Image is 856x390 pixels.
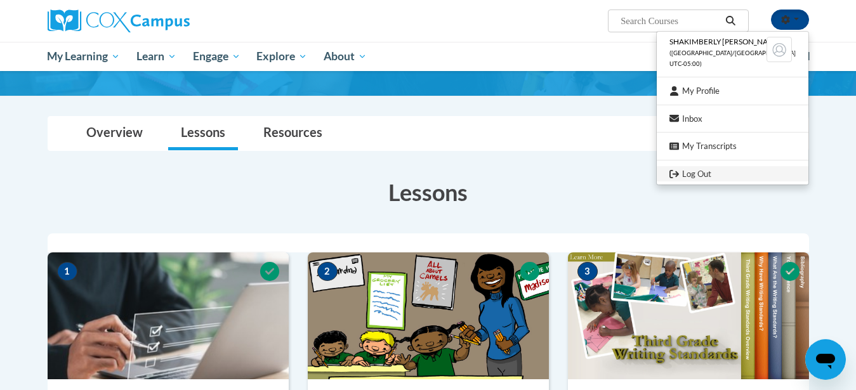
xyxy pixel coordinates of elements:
[48,252,289,379] img: Course Image
[315,42,375,71] a: About
[657,111,808,127] a: Inbox
[308,252,549,379] img: Course Image
[193,49,240,64] span: Engage
[57,262,77,281] span: 1
[256,49,307,64] span: Explore
[657,83,808,99] a: My Profile
[128,42,185,71] a: Learn
[48,10,289,32] a: Cox Campus
[657,138,808,154] a: My Transcripts
[74,117,155,150] a: Overview
[657,166,808,182] a: Logout
[577,262,598,281] span: 3
[669,37,782,46] span: Shakimberly [PERSON_NAME]
[185,42,249,71] a: Engage
[47,49,120,64] span: My Learning
[771,10,809,30] button: Account Settings
[136,49,176,64] span: Learn
[29,42,828,71] div: Main menu
[568,252,809,379] img: Course Image
[767,37,792,62] img: Learner Profile Avatar
[39,42,129,71] a: My Learning
[48,10,190,32] img: Cox Campus
[168,117,238,150] a: Lessons
[619,13,721,29] input: Search Courses
[317,262,338,281] span: 2
[251,117,335,150] a: Resources
[248,42,315,71] a: Explore
[805,339,846,380] iframe: Button to launch messaging window
[669,49,796,67] span: ([GEOGRAPHIC_DATA]/[GEOGRAPHIC_DATA] UTC-05:00)
[721,13,740,29] button: Search
[324,49,367,64] span: About
[48,176,809,208] h3: Lessons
